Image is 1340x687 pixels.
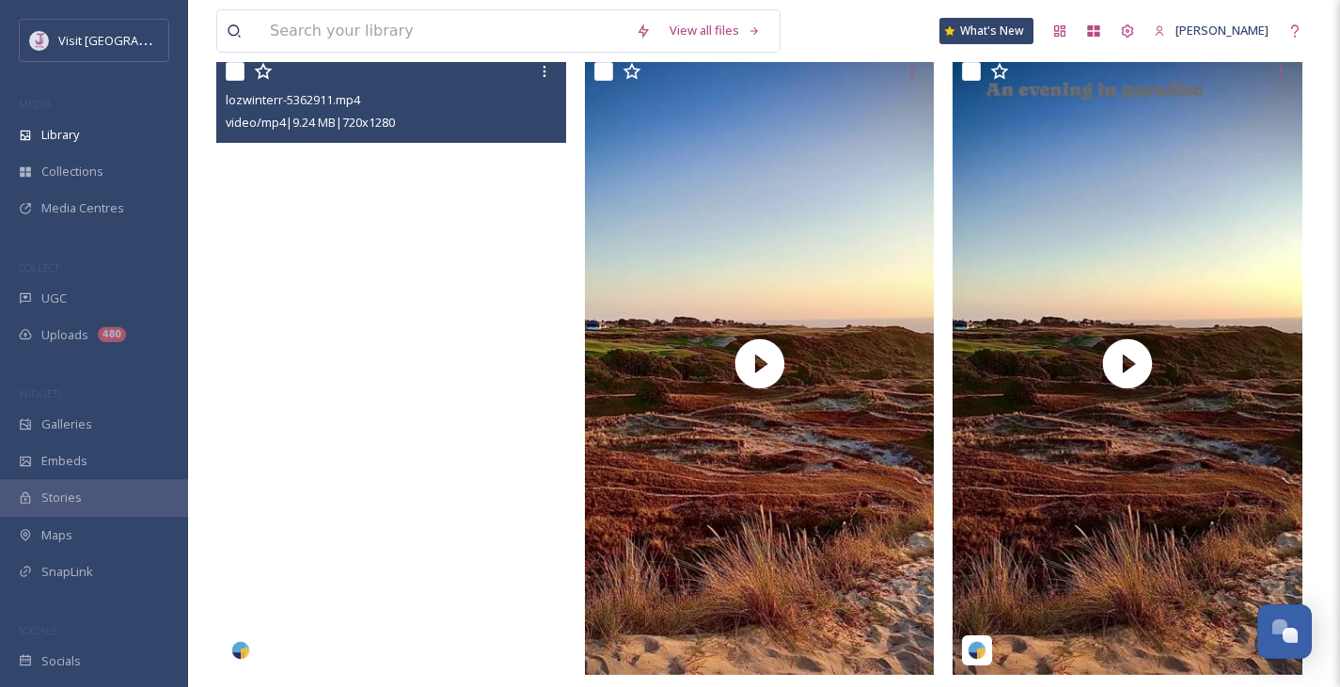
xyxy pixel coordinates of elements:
[231,641,250,660] img: snapsea-logo.png
[226,91,360,108] span: lozwinterr-5362911.mp4
[41,163,103,180] span: Collections
[41,199,124,217] span: Media Centres
[585,53,935,674] img: thumbnail
[41,489,82,507] span: Stories
[660,12,770,49] a: View all files
[58,31,204,49] span: Visit [GEOGRAPHIC_DATA]
[41,452,87,470] span: Embeds
[19,623,56,637] span: SOCIALS
[260,10,626,52] input: Search your library
[30,31,49,50] img: Events-Jersey-Logo.png
[19,260,59,274] span: COLLECT
[41,326,88,344] span: Uploads
[1175,22,1269,39] span: [PERSON_NAME]
[41,415,92,433] span: Galleries
[41,526,72,544] span: Maps
[1257,604,1312,659] button: Open Chat
[41,126,79,144] span: Library
[968,641,986,660] img: snapsea-logo.png
[41,289,67,307] span: UGC
[98,327,126,342] div: 480
[953,53,1302,674] img: thumbnail
[19,386,62,400] span: WIDGETS
[226,114,395,131] span: video/mp4 | 9.24 MB | 720 x 1280
[41,652,81,670] span: Socials
[216,53,566,674] video: lozwinterr-5362911.mp4
[939,18,1033,44] a: What's New
[41,563,93,581] span: SnapLink
[19,97,52,111] span: MEDIA
[1144,12,1278,49] a: [PERSON_NAME]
